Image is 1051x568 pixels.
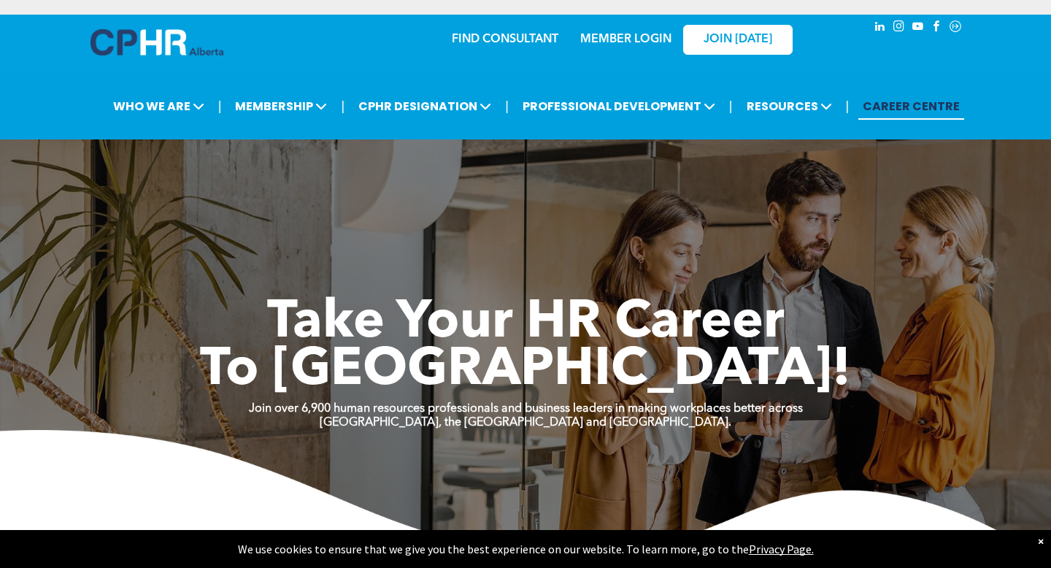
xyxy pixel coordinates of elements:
[749,542,814,556] a: Privacy Page.
[909,18,925,38] a: youtube
[580,34,671,45] a: MEMBER LOGIN
[200,345,851,397] span: To [GEOGRAPHIC_DATA]!
[729,91,733,121] li: |
[505,91,509,121] li: |
[320,417,731,429] strong: [GEOGRAPHIC_DATA], the [GEOGRAPHIC_DATA] and [GEOGRAPHIC_DATA].
[267,297,785,350] span: Take Your HR Career
[218,91,222,121] li: |
[452,34,558,45] a: FIND CONSULTANT
[1038,534,1044,548] div: Dismiss notification
[91,29,223,55] img: A blue and white logo for cp alberta
[928,18,944,38] a: facebook
[683,25,793,55] a: JOIN [DATE]
[231,93,331,120] span: MEMBERSHIP
[354,93,496,120] span: CPHR DESIGNATION
[341,91,344,121] li: |
[109,93,209,120] span: WHO WE ARE
[890,18,906,38] a: instagram
[947,18,963,38] a: Social network
[858,93,964,120] a: CAREER CENTRE
[704,33,772,47] span: JOIN [DATE]
[518,93,720,120] span: PROFESSIONAL DEVELOPMENT
[742,93,836,120] span: RESOURCES
[871,18,888,38] a: linkedin
[846,91,850,121] li: |
[249,403,803,415] strong: Join over 6,900 human resources professionals and business leaders in making workplaces better ac...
